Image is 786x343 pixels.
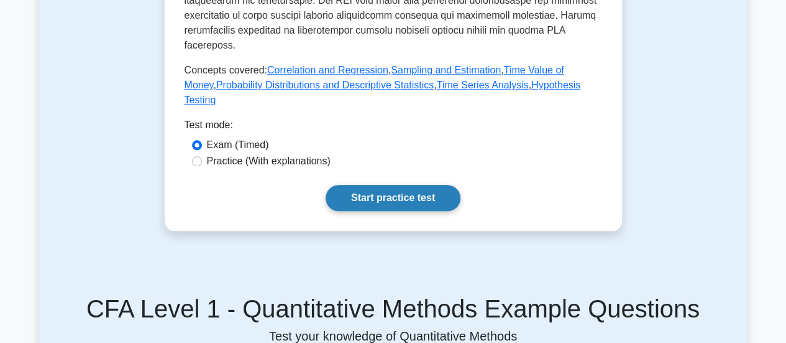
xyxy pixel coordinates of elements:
[207,154,331,169] label: Practice (With explanations)
[207,138,269,153] label: Exam (Timed)
[216,80,434,90] a: Probability Distributions and Descriptive Statistics
[185,118,602,138] div: Test mode:
[391,65,501,75] a: Sampling and Estimation
[185,63,602,108] p: Concepts covered: , , , , ,
[47,294,740,324] h5: CFA Level 1 - Quantitative Methods Example Questions
[326,185,460,211] a: Start practice test
[267,65,388,75] a: Correlation and Regression
[437,80,529,90] a: Time Series Analysis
